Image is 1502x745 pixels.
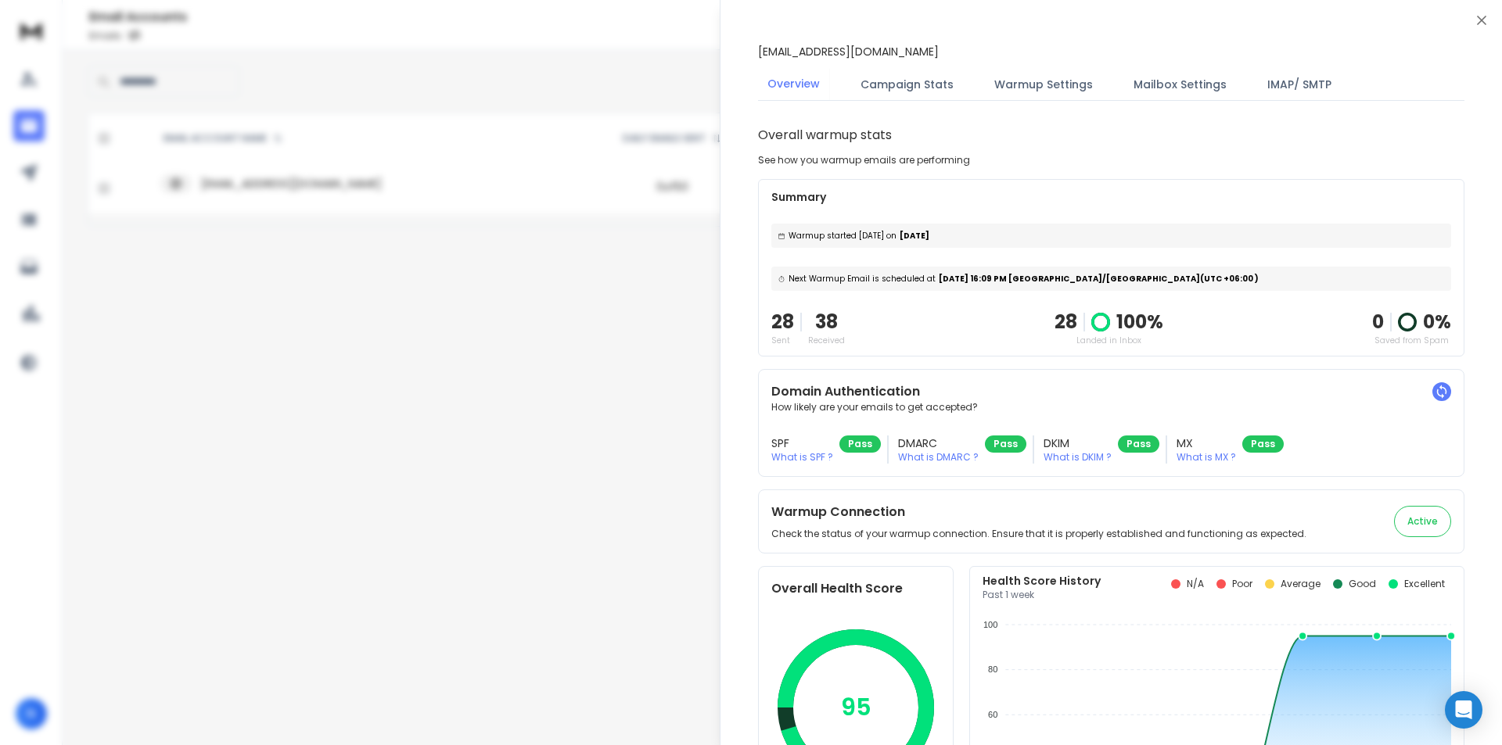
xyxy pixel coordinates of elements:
[789,273,936,285] span: Next Warmup Email is scheduled at
[1118,435,1159,453] div: Pass
[851,67,963,102] button: Campaign Stats
[771,382,1451,401] h2: Domain Authentication
[1116,310,1163,335] p: 100 %
[1372,309,1384,335] strong: 0
[1349,578,1376,590] p: Good
[771,579,940,598] h2: Overall Health Score
[771,401,1451,414] p: How likely are your emails to get accepted?
[1372,335,1451,346] p: Saved from Spam
[771,435,833,451] h3: SPF
[1177,451,1236,464] p: What is MX ?
[758,154,970,167] p: See how you warmup emails are performing
[789,230,897,242] span: Warmup started [DATE] on
[988,664,997,674] tspan: 80
[808,335,845,346] p: Received
[1055,310,1077,335] p: 28
[758,44,939,59] p: [EMAIL_ADDRESS][DOMAIN_NAME]
[1423,310,1451,335] p: 0 %
[1445,691,1482,729] div: Open Intercom Messenger
[1177,435,1236,451] h3: MX
[1044,451,1112,464] p: What is DKIM ?
[1242,435,1284,453] div: Pass
[771,310,794,335] p: 28
[771,267,1451,291] div: [DATE] 16:09 PM [GEOGRAPHIC_DATA]/[GEOGRAPHIC_DATA] (UTC +06:00 )
[898,451,979,464] p: What is DMARC ?
[771,451,833,464] p: What is SPF ?
[983,589,1101,601] p: Past 1 week
[985,67,1102,102] button: Warmup Settings
[771,528,1306,540] p: Check the status of your warmup connection. Ensure that it is properly established and functionin...
[983,620,997,629] tspan: 100
[841,693,871,722] p: 95
[988,710,997,719] tspan: 60
[808,310,845,335] p: 38
[771,335,794,346] p: Sent
[1404,578,1445,590] p: Excellent
[1124,67,1236,102] button: Mailbox Settings
[1044,435,1112,451] h3: DKIM
[983,573,1101,589] p: Health Score History
[839,435,881,453] div: Pass
[758,66,829,102] button: Overview
[1394,506,1451,537] button: Active
[758,126,892,145] h1: Overall warmup stats
[771,189,1451,205] p: Summary
[1187,578,1204,590] p: N/A
[1232,578,1252,590] p: Poor
[1055,335,1163,346] p: Landed in Inbox
[898,435,979,451] h3: DMARC
[985,435,1026,453] div: Pass
[771,503,1306,521] h2: Warmup Connection
[771,224,1451,248] div: [DATE]
[1258,67,1341,102] button: IMAP/ SMTP
[1281,578,1321,590] p: Average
